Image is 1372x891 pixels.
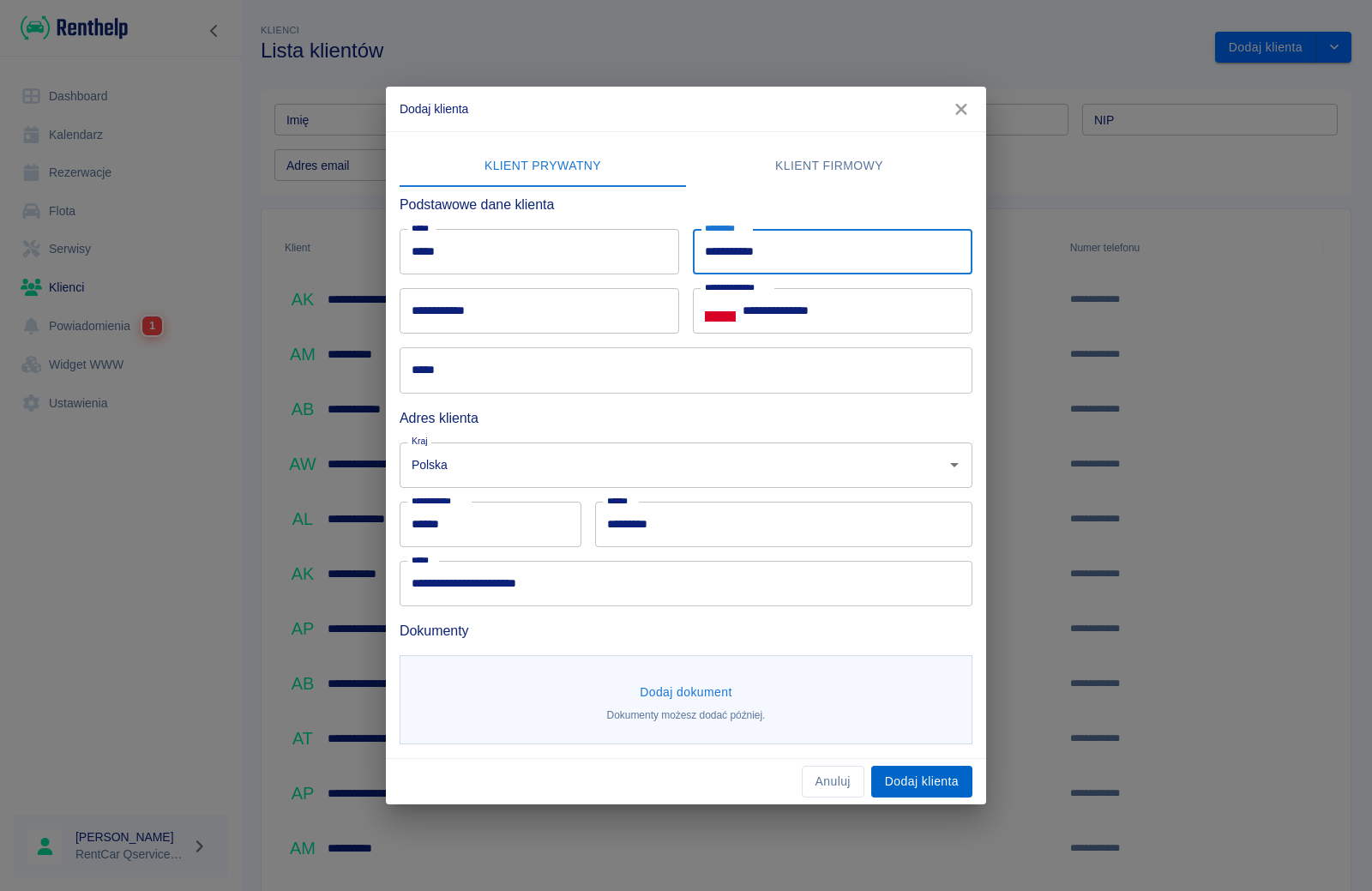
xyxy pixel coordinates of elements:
button: Dodaj dokument [633,677,739,708]
h6: Podstawowe dane klienta [400,194,972,215]
button: Klient firmowy [686,146,972,187]
p: Dokumenty możesz dodać później. [607,707,766,723]
h6: Adres klienta [400,407,972,429]
h6: Dokumenty [400,620,972,641]
button: Otwórz [942,453,966,477]
button: Anuluj [802,766,864,798]
div: lab API tabs example [400,146,972,187]
h2: Dodaj klienta [386,87,986,131]
button: Dodaj klienta [871,766,972,798]
label: Kraj [412,435,428,448]
button: Klient prywatny [400,146,686,187]
button: Select country [705,298,736,324]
